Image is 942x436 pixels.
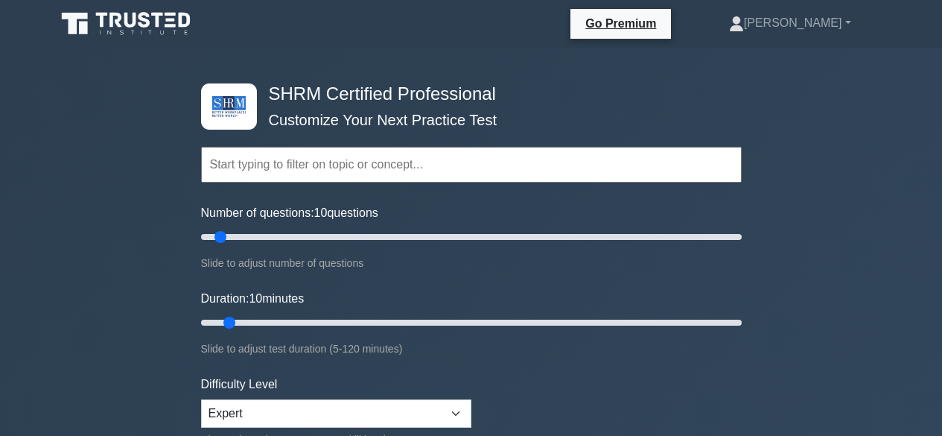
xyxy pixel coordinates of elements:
[201,204,378,222] label: Number of questions: questions
[201,290,305,308] label: Duration: minutes
[693,8,887,38] a: [PERSON_NAME]
[249,292,262,305] span: 10
[201,254,742,272] div: Slide to adjust number of questions
[263,83,669,105] h4: SHRM Certified Professional
[201,147,742,183] input: Start typing to filter on topic or concept...
[314,206,328,219] span: 10
[576,14,665,33] a: Go Premium
[201,340,742,358] div: Slide to adjust test duration (5-120 minutes)
[201,376,278,394] label: Difficulty Level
